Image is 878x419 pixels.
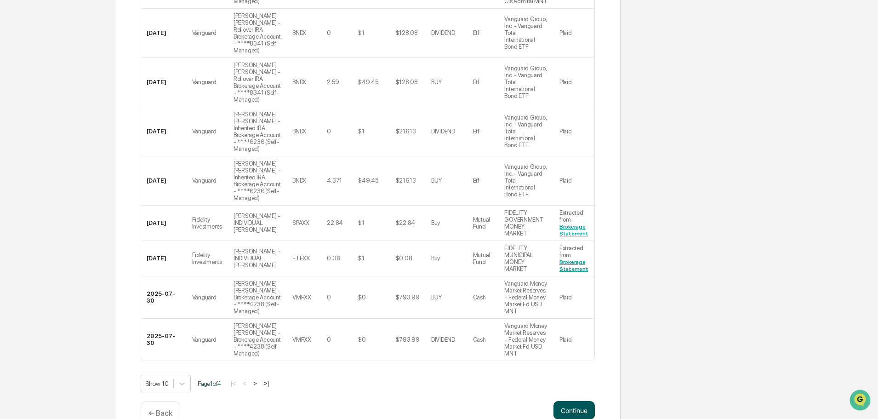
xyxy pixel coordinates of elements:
a: 🗄️Attestations [63,112,118,129]
div: Mutual Fund [473,216,494,230]
div: Start new chat [31,70,151,80]
div: 0 [327,336,331,343]
div: $22.84 [396,219,415,226]
td: Plaid [554,156,594,206]
div: DIVIDEND [431,29,455,36]
div: Fidelity Investments [192,252,222,265]
div: Buy [431,219,440,226]
td: 2025-07-30 [141,319,187,361]
div: BNDX [292,79,306,86]
div: 🔎 [9,134,17,142]
div: $216.13 [396,177,416,184]
div: $49.45 [358,79,378,86]
div: Vanguard [192,336,217,343]
a: Powered byPylon [65,155,111,163]
td: 2025-07-30 [141,276,187,319]
img: 1746055101610-c473b297-6a78-478c-a979-82029cc54cd1 [9,70,26,87]
div: DIVIDEND [431,336,455,343]
a: 🖐️Preclearance [6,112,63,129]
td: [DATE] [141,206,187,241]
div: Vanguard [192,79,217,86]
span: Data Lookup [18,133,58,143]
div: DIVIDEND [431,128,455,135]
a: 🔎Data Lookup [6,130,62,146]
div: Vanguard Group, Inc. - Vanguard Total International Bond ETF [504,163,548,198]
td: [PERSON_NAME] [PERSON_NAME] - Rollover IRA Brokerage Account - ****8341 (Self-Managed) [228,58,287,107]
div: 4.371 [327,177,342,184]
td: [PERSON_NAME] [PERSON_NAME] - Inherited IRA Brokerage Account - ****6236 (Self-Managed) [228,156,287,206]
div: $0 [358,336,365,343]
div: $0.08 [396,255,412,262]
div: Vanguard Money Market Reserves - Federal Money Market Fd USD MNT [504,280,548,315]
button: Start new chat [156,73,167,84]
span: Attestations [76,116,114,125]
div: Etf [473,177,479,184]
div: 22.84 [327,219,343,226]
span: Page 1 of 4 [198,380,221,387]
td: [DATE] [141,241,187,276]
div: FTEXX [292,255,310,262]
div: 0 [327,128,331,135]
td: [DATE] [141,107,187,156]
div: 0.08 [327,255,340,262]
td: Plaid [554,9,594,58]
button: |< [228,379,239,387]
div: BNDX [292,177,306,184]
div: BNDX [292,29,306,36]
a: Brokerage Statement [559,259,588,272]
td: Plaid [554,319,594,361]
div: $1 [358,219,364,226]
div: BUY [431,294,442,301]
div: Vanguard Group, Inc. - Vanguard Total International Bond ETF [504,65,548,99]
div: $216.13 [396,128,416,135]
div: Buy [431,255,440,262]
div: Cash [473,294,486,301]
td: [DATE] [141,156,187,206]
div: Fidelity Investments [192,216,222,230]
td: Plaid [554,107,594,156]
p: ← Back [148,409,172,418]
td: [PERSON_NAME] [PERSON_NAME] - Inherited IRA Brokerage Account - ****6236 (Self-Managed) [228,107,287,156]
span: Preclearance [18,116,59,125]
div: $49.45 [358,177,378,184]
div: $793.99 [396,294,420,301]
iframe: Open customer support [849,389,873,413]
div: Mutual Fund [473,252,494,265]
div: FIDELITY GOVERNMENT MONEY MARKET [504,209,548,237]
button: > [251,379,260,387]
div: Etf [473,79,479,86]
div: 0 [327,29,331,36]
div: FIDELITY MUNICIPAL MONEY MARKET [504,245,548,272]
div: BNDX [292,128,306,135]
div: Vanguard Group, Inc. - Vanguard Total International Bond ETF [504,114,548,149]
div: $128.08 [396,79,418,86]
button: < [240,379,249,387]
p: How can we help? [9,19,167,34]
td: [PERSON_NAME] [PERSON_NAME] - Rollover IRA Brokerage Account - ****8341 (Self-Managed) [228,9,287,58]
div: Etf [473,29,479,36]
div: VMFXX [292,336,311,343]
div: $0 [358,294,365,301]
div: VMFXX [292,294,311,301]
td: Extracted from [554,241,594,276]
td: [PERSON_NAME] - INDIVIDUAL [PERSON_NAME] [228,241,287,276]
button: >| [261,379,272,387]
td: [PERSON_NAME] [PERSON_NAME] - Brokerage Account - ****4238 (Self-Managed) [228,276,287,319]
td: [PERSON_NAME] [PERSON_NAME] - Brokerage Account - ****4238 (Self-Managed) [228,319,287,361]
div: Vanguard [192,177,217,184]
div: 🖐️ [9,117,17,124]
td: Plaid [554,276,594,319]
td: [DATE] [141,58,187,107]
div: BUY [431,79,442,86]
div: Vanguard [192,128,217,135]
div: 2.59 [327,79,339,86]
div: 🗄️ [67,117,74,124]
div: Vanguard [192,294,217,301]
td: Extracted from [554,206,594,241]
div: $1 [358,255,364,262]
div: SPAXX [292,219,309,226]
td: Plaid [554,58,594,107]
div: $1 [358,29,364,36]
